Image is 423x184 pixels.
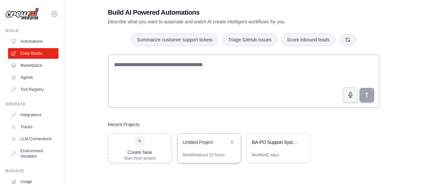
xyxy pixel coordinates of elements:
[8,84,59,95] a: Tool Registry
[8,146,59,162] a: Environment Variables
[8,60,59,71] a: Marketplace
[5,168,59,174] div: Manage
[108,121,140,128] h3: Recent Projects
[343,87,358,103] button: Click to speak your automation idea
[390,152,423,184] iframe: Chat Widget
[183,152,225,158] div: Modified about 23 hours
[252,139,298,146] div: BA-PO Support System
[339,34,356,45] button: Get new suggestions
[8,110,59,120] a: Integrations
[5,8,39,20] img: Logo
[8,134,59,144] a: LLM Connections
[124,156,156,161] div: Start fresh project
[183,139,229,146] div: Untitled Project
[124,149,156,156] div: Create New
[252,152,279,158] div: Modified 2 days
[8,122,59,132] a: Traces
[5,102,59,107] div: Operate
[229,139,235,146] button: Delete project
[8,36,59,47] a: Automations
[108,18,333,25] p: Describe what you want to automate and watch AI create intelligent workflows for you
[131,33,218,46] button: Summarize customer support tickets
[5,28,59,33] div: Build
[8,48,59,59] a: Crew Studio
[108,8,333,17] h1: Build AI Powered Automations
[8,72,59,83] a: Agents
[222,33,277,46] button: Triage GitHub issues
[281,33,335,46] button: Score inbound leads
